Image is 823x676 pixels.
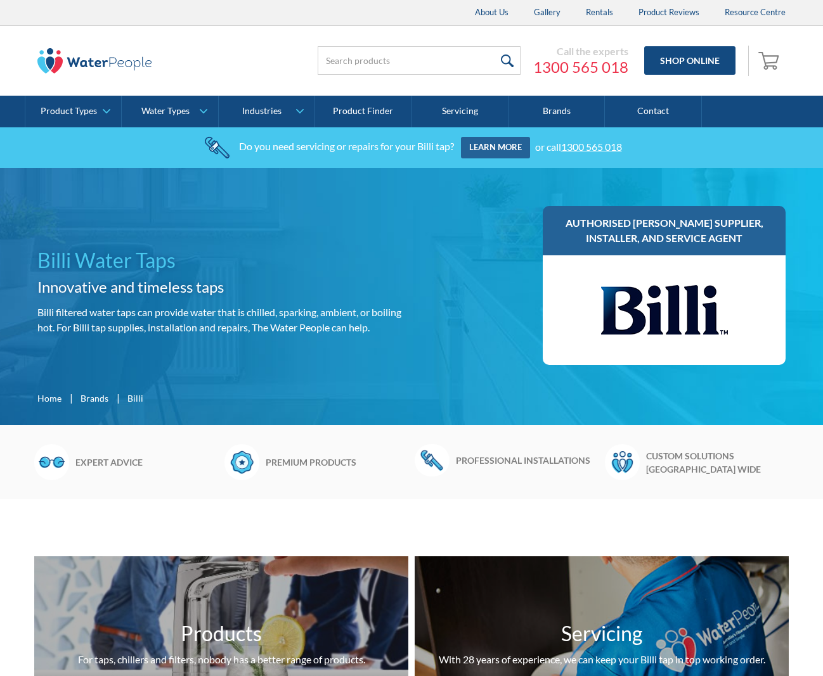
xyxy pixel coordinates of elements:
a: Open cart [755,46,786,76]
img: shopping cart [758,50,782,70]
a: Water Types [122,96,217,127]
h2: Innovative and timeless taps [37,276,406,298]
div: Industries [242,106,282,117]
h6: Professional installations [456,454,599,467]
a: Servicing [412,96,509,127]
a: Learn more [461,137,530,158]
a: Industries [219,96,314,127]
a: Home [37,392,62,405]
img: Waterpeople Symbol [605,444,640,480]
div: or call [535,140,622,152]
h3: Authorised [PERSON_NAME] supplier, installer, and service agent [555,215,773,246]
img: Billi [601,268,728,352]
a: Brands [509,96,605,127]
div: Call the experts [533,45,628,58]
h3: Servicing [561,618,642,649]
img: The Water People [37,48,152,73]
h3: Products [181,618,262,649]
h6: Premium products [266,456,408,469]
a: Shop Online [644,46,736,75]
a: 1300 565 018 [561,140,622,152]
a: Product Finder [315,96,412,127]
div: Do you need servicing or repairs for your Billi tap? [239,140,454,152]
a: Product Types [25,96,121,127]
div: With 28 years of experience, we can keep your Billi tap in top working order. [439,652,765,667]
img: Wrench [415,444,450,476]
div: Billi [127,392,143,405]
h6: Custom solutions [GEOGRAPHIC_DATA] wide [646,449,789,476]
img: Glasses [34,444,69,480]
div: | [68,390,74,405]
h1: Billi Water Taps [37,245,406,276]
a: Contact [605,96,701,127]
div: For taps, chillers and filters, nobody has a better range of products. [78,652,365,667]
input: Search products [318,46,521,75]
p: Billi filtered water taps can provide water that is chilled, sparking, ambient, or boiling hot. F... [37,305,406,335]
div: | [115,390,121,405]
img: Badge [224,444,259,480]
div: Product Types [41,106,97,117]
h6: Expert advice [75,456,218,469]
a: Brands [81,392,108,405]
a: 1300 565 018 [533,58,628,77]
div: Water Types [141,106,190,117]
